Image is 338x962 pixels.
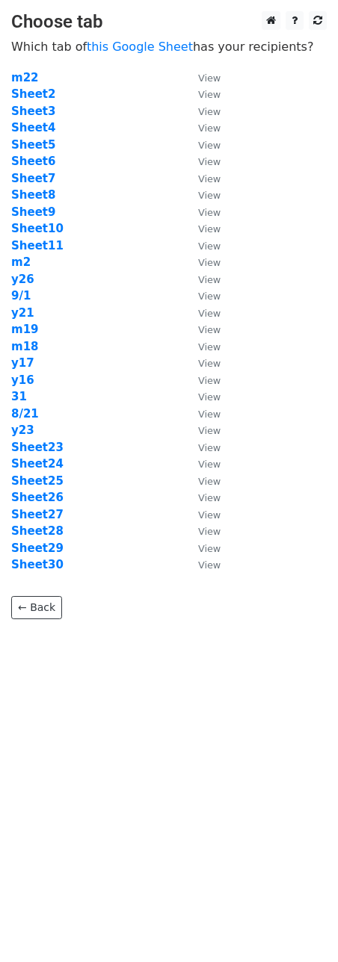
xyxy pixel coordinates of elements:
a: y16 [11,373,34,387]
a: y26 [11,273,34,286]
a: View [183,138,221,152]
strong: 9/1 [11,289,31,302]
a: View [183,407,221,421]
a: Sheet6 [11,155,55,168]
a: View [183,155,221,168]
small: View [198,476,221,487]
a: View [183,373,221,387]
a: Sheet28 [11,524,64,538]
a: 8/21 [11,407,39,421]
small: View [198,291,221,302]
a: Sheet10 [11,222,64,235]
a: View [183,508,221,521]
a: y23 [11,423,34,437]
small: View [198,173,221,184]
a: ← Back [11,596,62,619]
small: View [198,391,221,403]
a: View [183,289,221,302]
strong: Sheet26 [11,491,64,504]
a: Sheet2 [11,87,55,101]
a: View [183,423,221,437]
strong: y17 [11,356,34,370]
small: View [198,341,221,353]
a: m18 [11,340,39,353]
small: View [198,106,221,117]
a: View [183,71,221,84]
small: View [198,274,221,285]
small: View [198,409,221,420]
a: Sheet9 [11,205,55,219]
a: Sheet3 [11,105,55,118]
small: View [198,492,221,503]
a: View [183,273,221,286]
a: View [183,306,221,320]
small: View [198,459,221,470]
a: Sheet30 [11,558,64,571]
a: View [183,323,221,336]
a: m22 [11,71,39,84]
a: View [183,205,221,219]
small: View [198,156,221,167]
p: Which tab of has your recipients? [11,39,327,55]
a: View [183,491,221,504]
a: View [183,541,221,555]
a: Sheet24 [11,457,64,471]
a: 31 [11,390,27,403]
small: View [198,223,221,235]
a: Sheet8 [11,188,55,202]
small: View [198,425,221,436]
a: View [183,457,221,471]
a: Sheet29 [11,541,64,555]
small: View [198,140,221,151]
h3: Choose tab [11,11,327,33]
small: View [198,358,221,369]
a: View [183,239,221,252]
a: m2 [11,255,31,269]
small: View [198,241,221,252]
small: View [198,308,221,319]
a: Sheet11 [11,239,64,252]
small: View [198,324,221,335]
a: Sheet23 [11,441,64,454]
small: View [198,72,221,84]
a: View [183,188,221,202]
a: View [183,222,221,235]
a: View [183,558,221,571]
small: View [198,375,221,386]
a: View [183,255,221,269]
a: Sheet27 [11,508,64,521]
a: View [183,121,221,134]
a: Sheet4 [11,121,55,134]
small: View [198,89,221,100]
a: View [183,87,221,101]
a: View [183,172,221,185]
a: Sheet25 [11,474,64,488]
a: m19 [11,323,39,336]
small: View [198,257,221,268]
a: Sheet7 [11,172,55,185]
a: View [183,390,221,403]
small: View [198,442,221,453]
a: View [183,356,221,370]
small: View [198,207,221,218]
small: View [198,526,221,537]
a: Sheet5 [11,138,55,152]
small: View [198,559,221,571]
a: View [183,340,221,353]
